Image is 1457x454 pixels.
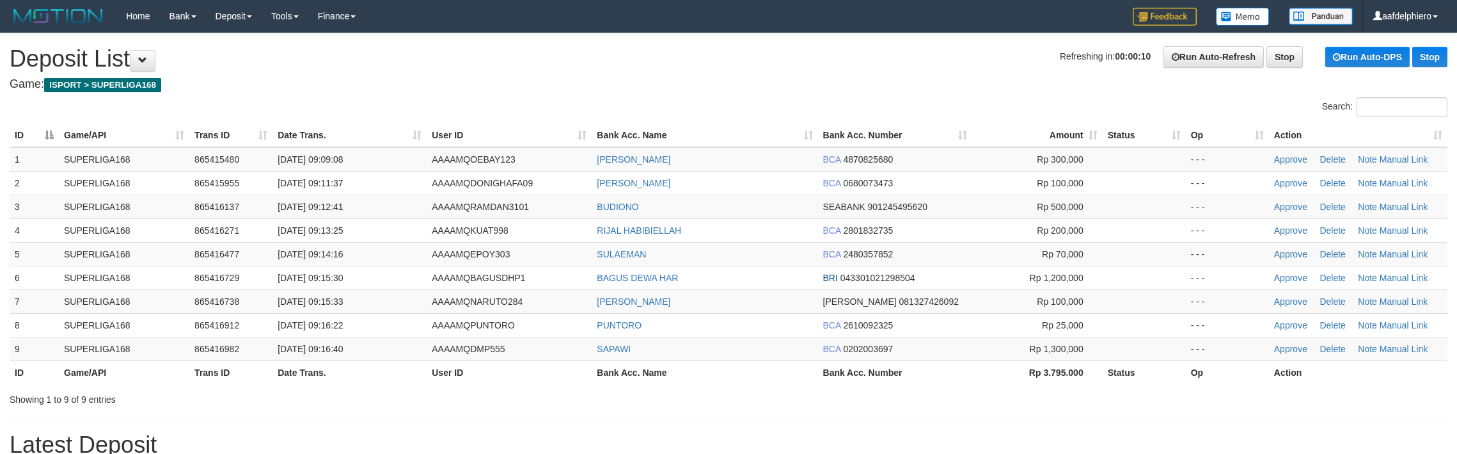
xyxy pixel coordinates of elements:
span: Rp 1,300,000 [1030,344,1083,354]
th: Status [1103,361,1186,384]
a: Approve [1274,202,1307,212]
a: Delete [1319,154,1345,165]
a: Manual Link [1380,296,1428,307]
span: BCA [823,225,841,236]
span: Rp 1,200,000 [1030,273,1083,283]
span: BCA [823,344,841,354]
td: SUPERLIGA168 [59,266,189,289]
span: 865416982 [194,344,239,354]
span: Copy 0680073473 to clipboard [843,178,893,188]
span: ISPORT > SUPERLIGA168 [44,78,161,92]
a: PUNTORO [597,320,642,330]
span: [DATE] 09:15:30 [278,273,343,283]
a: Delete [1319,202,1345,212]
a: Note [1358,344,1377,354]
td: 4 [10,218,59,242]
span: AAAAMQNARUTO284 [432,296,523,307]
input: Search: [1357,97,1447,117]
td: - - - [1186,337,1269,361]
span: [DATE] 09:11:37 [278,178,343,188]
td: 6 [10,266,59,289]
span: [PERSON_NAME] [823,296,897,307]
td: 5 [10,242,59,266]
span: [DATE] 09:16:40 [278,344,343,354]
span: 865416729 [194,273,239,283]
a: BUDIONO [597,202,638,212]
th: Trans ID [189,361,272,384]
a: Manual Link [1380,320,1428,330]
span: Copy 081327426092 to clipboard [899,296,959,307]
a: Note [1358,296,1377,307]
a: Run Auto-Refresh [1163,46,1264,68]
strong: 00:00:10 [1115,51,1151,61]
th: Op [1186,361,1269,384]
a: SULAEMAN [597,249,646,259]
a: Approve [1274,225,1307,236]
td: 3 [10,195,59,218]
span: Copy 901245495620 to clipboard [868,202,927,212]
a: Delete [1319,273,1345,283]
th: Amount: activate to sort column ascending [972,124,1103,147]
label: Search: [1322,97,1447,117]
span: Rp 70,000 [1042,249,1083,259]
a: Delete [1319,344,1345,354]
span: Copy 0202003697 to clipboard [843,344,893,354]
td: - - - [1186,313,1269,337]
a: Approve [1274,296,1307,307]
span: AAAAMQDMP555 [432,344,505,354]
span: Rp 100,000 [1037,296,1083,307]
img: Button%20Memo.svg [1216,8,1270,26]
th: Bank Acc. Name [592,361,817,384]
td: SUPERLIGA168 [59,313,189,337]
td: SUPERLIGA168 [59,337,189,361]
span: AAAAMQPUNTORO [432,320,515,330]
span: [DATE] 09:09:08 [278,154,343,165]
span: 865415955 [194,178,239,188]
a: Manual Link [1380,154,1428,165]
span: [DATE] 09:12:41 [278,202,343,212]
a: Delete [1319,249,1345,259]
a: Approve [1274,320,1307,330]
span: Rp 200,000 [1037,225,1083,236]
a: Note [1358,202,1377,212]
span: Rp 25,000 [1042,320,1083,330]
a: Delete [1319,296,1345,307]
td: SUPERLIGA168 [59,171,189,195]
span: Rp 500,000 [1037,202,1083,212]
th: ID: activate to sort column descending [10,124,59,147]
a: Approve [1274,249,1307,259]
span: Copy 4870825680 to clipboard [843,154,893,165]
span: Copy 043301021298504 to clipboard [840,273,915,283]
a: Approve [1274,273,1307,283]
span: 865416912 [194,320,239,330]
th: Op: activate to sort column ascending [1186,124,1269,147]
td: - - - [1186,289,1269,313]
td: SUPERLIGA168 [59,147,189,172]
span: BRI [823,273,838,283]
th: Rp 3.795.000 [972,361,1103,384]
a: RIJAL HABIBIELLAH [597,225,681,236]
span: Refreshing in: [1060,51,1151,61]
th: Status: activate to sort column ascending [1103,124,1186,147]
span: 865416477 [194,249,239,259]
th: Action [1269,361,1447,384]
span: [DATE] 09:15:33 [278,296,343,307]
span: Rp 100,000 [1037,178,1083,188]
span: AAAAMQEPOY303 [432,249,510,259]
a: Approve [1274,178,1307,188]
th: Action: activate to sort column ascending [1269,124,1447,147]
span: 865416738 [194,296,239,307]
td: SUPERLIGA168 [59,289,189,313]
a: Manual Link [1380,273,1428,283]
a: BAGUS DEWA HAR [597,273,678,283]
td: SUPERLIGA168 [59,195,189,218]
td: - - - [1186,171,1269,195]
h1: Deposit List [10,46,1447,72]
a: Approve [1274,344,1307,354]
span: SEABANK [823,202,865,212]
span: AAAAMQOEBAY123 [432,154,515,165]
a: Manual Link [1380,344,1428,354]
span: 865416137 [194,202,239,212]
a: Run Auto-DPS [1325,47,1410,67]
a: Manual Link [1380,178,1428,188]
